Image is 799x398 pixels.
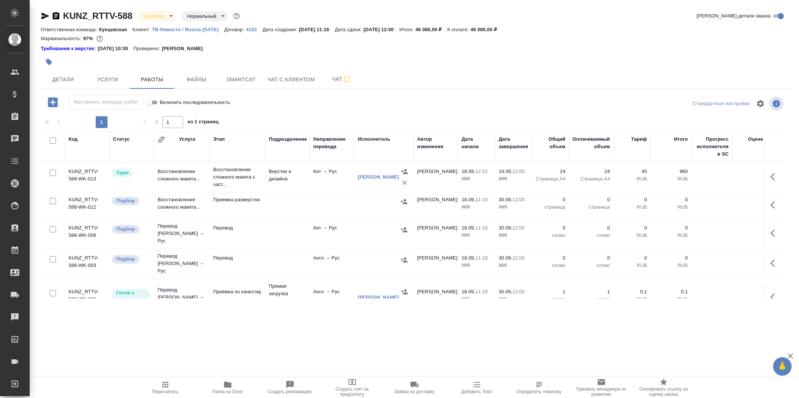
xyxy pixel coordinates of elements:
[512,255,525,261] p: 12:00
[573,175,610,183] p: Страница А4
[268,75,315,84] span: Чат с клиентом
[213,136,225,143] div: Этап
[570,377,633,398] button: Призвать менеджера по развитию
[475,197,488,202] p: 11:19
[573,288,610,296] p: 1
[471,27,502,32] p: 46 080,00 ₽
[154,249,209,278] td: Перевод [PERSON_NAME] → Рус
[573,232,610,239] p: слово
[399,254,410,265] button: Назначить
[116,169,129,176] p: Сдан
[654,175,688,183] p: RUB
[769,97,785,111] span: Посмотреть информацию
[654,288,688,296] p: 0,1
[69,136,77,143] div: Код
[617,288,647,296] p: 0,1
[65,192,109,218] td: KUNZ_RTTV-588-WK-012
[152,389,178,394] span: Пересчитать
[326,386,379,397] span: Создать счет на предоплату
[394,389,434,394] span: Заявка на доставку
[299,27,335,32] p: [DATE] 11:16
[462,175,491,183] p: 2025
[462,169,475,174] p: 18.09,
[41,12,50,20] button: Скопировать ссылку для ЯМессенджера
[575,386,628,397] span: Призвать менеджера по развитию
[152,26,224,32] a: ТВ-Новости / Russia [DATE]
[90,75,125,84] span: Услуги
[697,12,770,20] span: [PERSON_NAME] детали заказа
[475,255,488,261] p: 11:18
[512,289,525,294] p: 12:00
[573,254,610,262] p: 0
[179,136,195,143] div: Услуга
[499,225,512,231] p: 30.09,
[654,296,688,303] p: RUB
[265,164,310,190] td: Верстки и дизайна
[617,196,647,203] p: 0
[617,262,647,269] p: RUB
[499,262,528,269] p: 2025
[213,288,261,296] p: Приёмка по качеству
[185,13,218,19] button: Нормальный
[617,296,647,303] p: RUB
[475,289,488,294] p: 11:18
[154,219,209,248] td: Перевод [PERSON_NAME] → Рус
[499,197,512,202] p: 30.09,
[358,136,390,143] div: Исполнитель
[508,377,570,398] button: Определить тематику
[573,262,610,269] p: слово
[475,225,488,231] p: 11:18
[179,75,214,84] span: Файлы
[399,166,410,177] button: Назначить
[154,164,209,190] td: Восстановление сложного макета...
[358,294,399,300] a: [PERSON_NAME]
[654,168,688,175] p: 960
[310,251,354,277] td: Англ → Рус
[447,27,471,32] p: К оплате:
[111,254,150,264] div: Можно подбирать исполнителей
[536,203,565,211] p: страница
[695,136,729,158] div: Прогресс исполнителя в SC
[654,254,688,262] p: 0
[446,377,508,398] button: Добавить Todo
[415,27,447,32] p: 46 080,00 ₽
[138,11,175,21] div: В работе
[462,296,491,303] p: 2025
[417,136,454,150] div: Автор изменения
[654,196,688,203] p: 0
[41,54,57,70] button: Добавить тэг
[462,232,491,239] p: 2025
[99,27,133,32] p: Кунцевская
[516,389,561,394] span: Определить тематику
[674,136,688,143] div: Итого
[536,196,565,203] p: 0
[462,203,491,211] p: 2025
[766,288,784,306] button: Здесь прячутся важные кнопки
[573,296,610,303] p: слово
[413,192,458,218] td: [PERSON_NAME]
[263,27,299,32] p: Дата создания:
[617,168,647,175] p: 40
[536,168,565,175] p: 24
[116,289,145,304] p: Готов к работе
[43,95,63,110] button: Добавить работу
[98,45,133,52] p: [DATE] 10:39
[654,232,688,239] p: RUB
[223,75,259,84] span: Smartcat
[654,203,688,211] p: RUB
[52,12,60,20] button: Скопировать ссылку
[536,262,565,269] p: слово
[462,255,475,261] p: 18.09,
[310,221,354,247] td: Кит → Рус
[154,192,209,218] td: Восстановление сложного макета...
[113,136,130,143] div: Статус
[213,166,261,188] p: Восстановление сложного макета с част...
[499,296,528,303] p: 2025
[631,136,647,143] div: Тариф
[111,168,150,178] div: Менеджер проверил работу исполнителя, передает ее на следующий этап
[134,75,170,84] span: Работы
[41,45,98,52] div: Нажми, чтобы открыть папку с инструкцией
[462,289,475,294] p: 18.09,
[748,136,766,143] div: Оценка
[324,75,359,84] span: Чат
